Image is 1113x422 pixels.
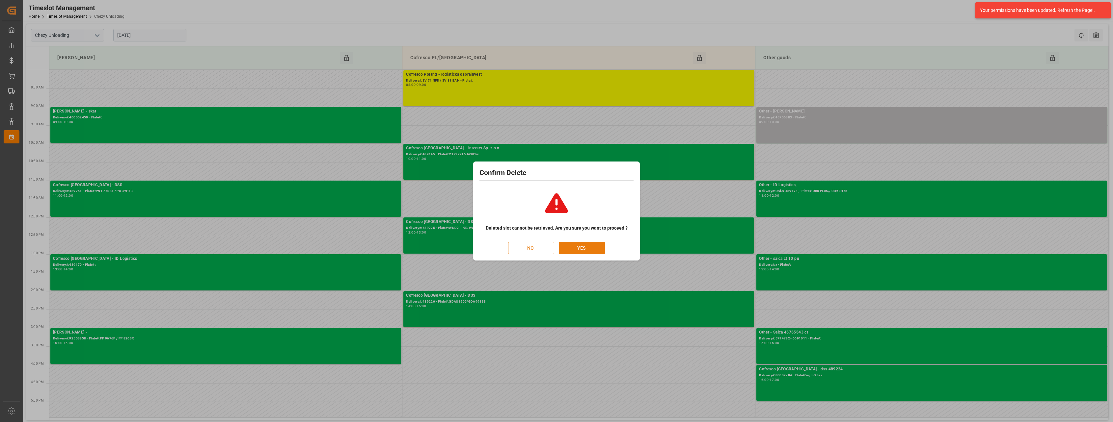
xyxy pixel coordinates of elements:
[486,225,628,232] span: Deleted slot cannot be retrieved. Are you sure you want to proceed ?
[479,168,634,178] h2: Confirm Delete
[980,7,1101,14] div: Your permissions have been updated. Refresh the Page!.
[508,242,554,254] button: NO
[559,242,605,254] button: YES
[538,185,575,221] img: warning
